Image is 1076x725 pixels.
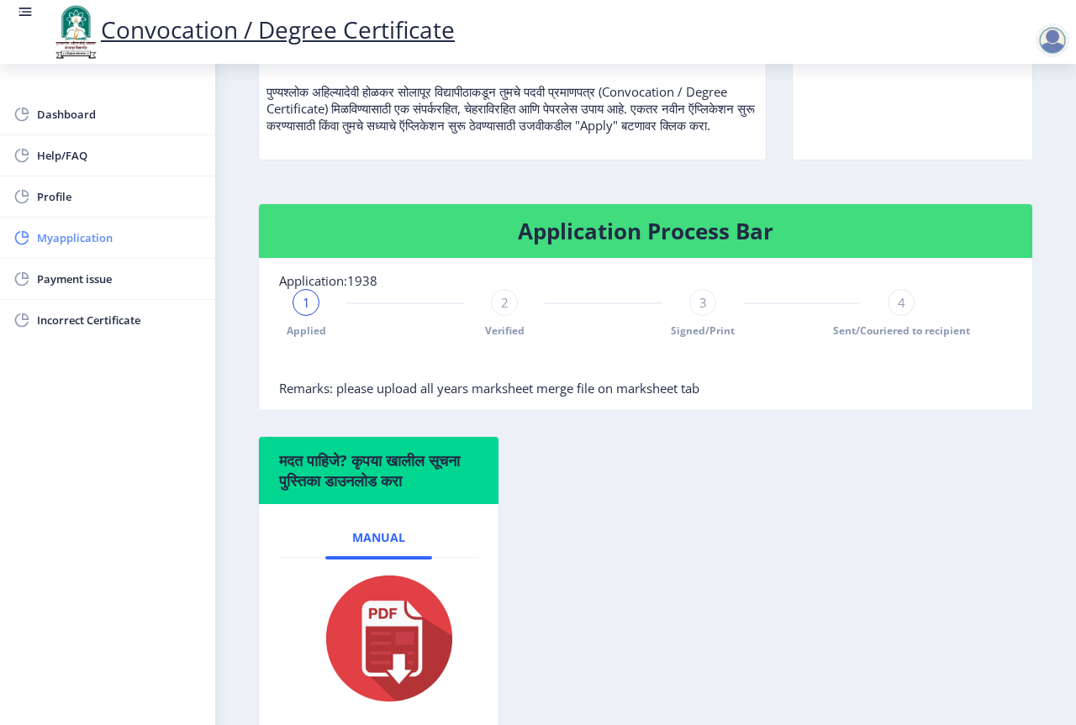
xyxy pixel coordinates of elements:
[501,294,509,311] span: 2
[352,531,405,544] span: Manual
[325,517,432,558] a: Manual
[671,323,735,338] span: Signed/Print
[37,310,202,330] span: Incorrect Certificate
[50,13,455,45] a: Convocation / Degree Certificate
[301,571,456,706] img: pdf.png
[287,323,326,338] span: Applied
[279,218,1012,244] h4: Application Process Bar
[699,294,707,311] span: 3
[279,380,699,397] span: Remarks: please upload all years marksheet merge file on marksheet tab
[37,269,202,289] span: Payment issue
[37,228,202,248] span: Myapplication
[50,3,101,60] img: logo
[279,272,377,289] span: Application:1938
[303,294,310,311] span: 1
[37,145,202,165] span: Help/FAQ
[37,104,202,124] span: Dashboard
[833,323,970,338] span: Sent/Couriered to recipient
[279,450,478,491] h6: मदत पाहिजे? कृपया खालील सूचना पुस्तिका डाउनलोड करा
[898,294,905,311] span: 4
[37,187,202,207] span: Profile
[485,323,525,338] span: Verified
[266,50,758,134] p: पुण्यश्लोक अहिल्यादेवी होळकर सोलापूर विद्यापीठाकडून तुमचे पदवी प्रमाणपत्र (Convocation / Degree C...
